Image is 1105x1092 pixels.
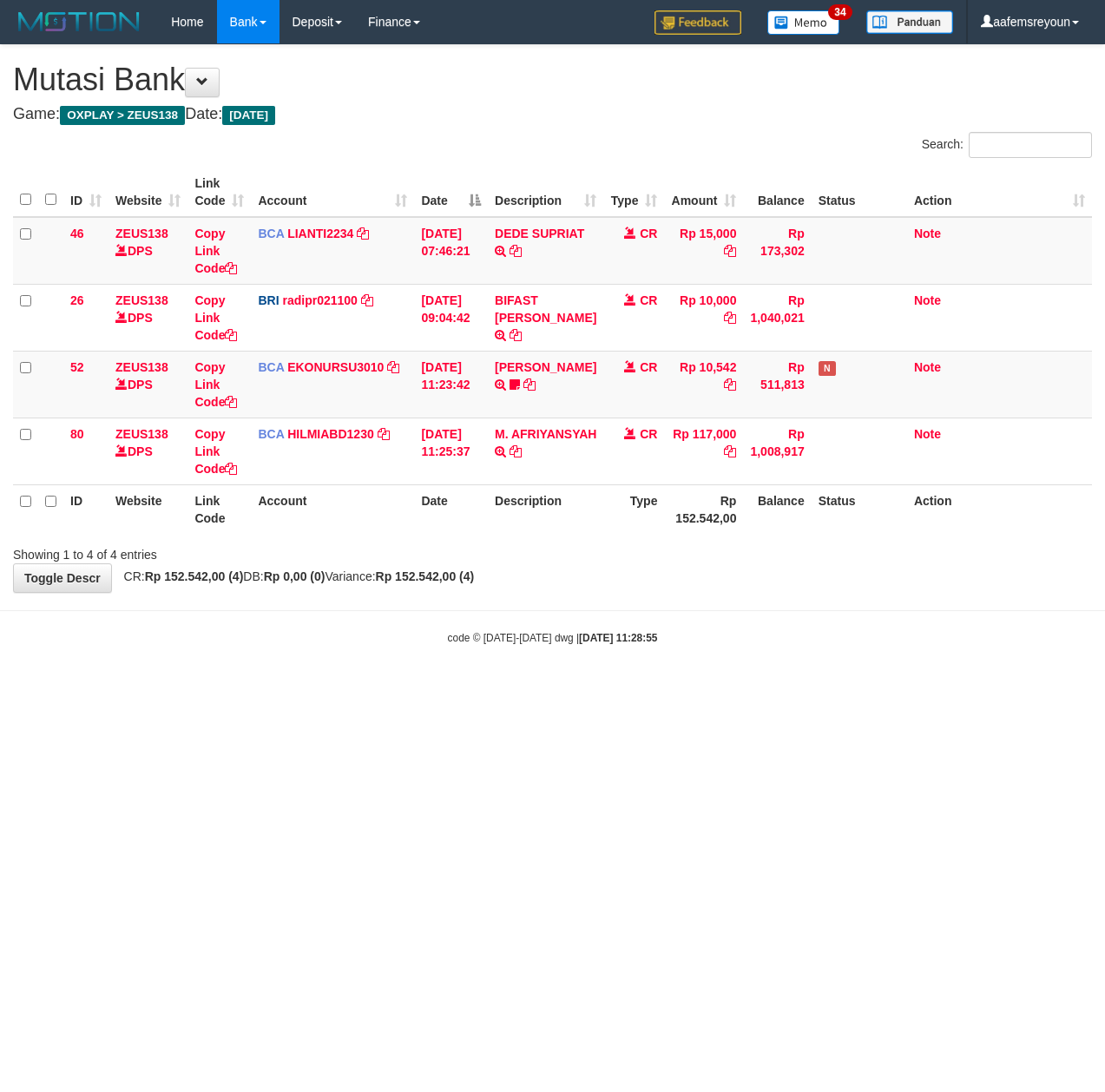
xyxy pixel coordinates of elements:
[812,168,907,217] th: Status
[724,378,736,391] a: Copy Rp 10,542 to clipboard
[115,360,168,374] a: ZEUS138
[194,293,237,342] a: Copy Link Code
[743,418,811,484] td: Rp 1,008,917
[414,284,488,351] td: [DATE] 09:04:42
[510,444,522,458] a: Copy M. AFRIYANSYAH to clipboard
[115,227,168,240] a: ZEUS138
[376,569,475,583] strong: Rp 152.542,00 (4)
[922,132,1092,158] label: Search:
[109,284,187,351] td: DPS
[914,427,941,441] a: Note
[664,484,743,534] th: Rp 152.542,00
[640,360,657,374] span: CR
[109,168,187,217] th: Website: activate to sort column ascending
[654,10,741,35] img: Feedback.jpg
[109,217,187,285] td: DPS
[724,244,736,258] a: Copy Rp 15,000 to clipboard
[914,360,941,374] a: Note
[414,351,488,418] td: [DATE] 11:23:42
[258,427,284,441] span: BCA
[664,284,743,351] td: Rp 10,000
[70,427,84,441] span: 80
[914,293,941,307] a: Note
[664,351,743,418] td: Rp 10,542
[222,106,275,125] span: [DATE]
[495,227,584,240] a: DEDE SUPRIAT
[640,293,657,307] span: CR
[109,418,187,484] td: DPS
[115,569,475,583] span: CR: DB: Variance:
[287,360,384,374] a: EKONURSU3010
[664,418,743,484] td: Rp 117,000
[145,569,244,583] strong: Rp 152.542,00 (4)
[109,484,187,534] th: Website
[357,227,369,240] a: Copy LIANTI2234 to clipboard
[70,293,84,307] span: 26
[258,227,284,240] span: BCA
[488,484,603,534] th: Description
[510,244,522,258] a: Copy DEDE SUPRIAT to clipboard
[907,484,1092,534] th: Action
[414,217,488,285] td: [DATE] 07:46:21
[251,484,414,534] th: Account
[194,427,237,476] a: Copy Link Code
[488,168,603,217] th: Description: activate to sort column ascending
[603,168,664,217] th: Type: activate to sort column ascending
[13,539,447,563] div: Showing 1 to 4 of 4 entries
[743,484,811,534] th: Balance
[743,351,811,418] td: Rp 511,813
[60,106,185,125] span: OXPLAY > ZEUS138
[282,293,357,307] a: radipr021100
[264,569,326,583] strong: Rp 0,00 (0)
[13,62,1092,97] h1: Mutasi Bank
[414,484,488,534] th: Date
[258,293,279,307] span: BRI
[70,360,84,374] span: 52
[510,328,522,342] a: Copy BIFAST ERIKA S PAUN to clipboard
[387,360,399,374] a: Copy EKONURSU3010 to clipboard
[866,10,953,34] img: panduan.png
[287,227,353,240] a: LIANTI2234
[187,168,251,217] th: Link Code: activate to sort column ascending
[828,4,852,20] span: 34
[495,427,596,441] a: M. AFRIYANSYAH
[724,311,736,325] a: Copy Rp 10,000 to clipboard
[414,168,488,217] th: Date: activate to sort column descending
[743,284,811,351] td: Rp 1,040,021
[414,418,488,484] td: [DATE] 11:25:37
[13,563,112,593] a: Toggle Descr
[914,227,941,240] a: Note
[603,484,664,534] th: Type
[743,168,811,217] th: Balance
[63,168,109,217] th: ID: activate to sort column ascending
[724,444,736,458] a: Copy Rp 117,000 to clipboard
[361,293,373,307] a: Copy radipr021100 to clipboard
[664,217,743,285] td: Rp 15,000
[640,227,657,240] span: CR
[640,427,657,441] span: CR
[194,360,237,409] a: Copy Link Code
[523,378,536,391] a: Copy RIVEN ANDY A to clipboard
[13,106,1092,123] h4: Game: Date:
[109,351,187,418] td: DPS
[743,217,811,285] td: Rp 173,302
[495,293,596,325] a: BIFAST [PERSON_NAME]
[495,360,596,374] a: [PERSON_NAME]
[287,427,374,441] a: HILMIABD1230
[969,132,1092,158] input: Search:
[812,484,907,534] th: Status
[115,427,168,441] a: ZEUS138
[907,168,1092,217] th: Action: activate to sort column ascending
[258,360,284,374] span: BCA
[115,293,168,307] a: ZEUS138
[378,427,390,441] a: Copy HILMIABD1230 to clipboard
[13,9,145,35] img: MOTION_logo.png
[251,168,414,217] th: Account: activate to sort column ascending
[664,168,743,217] th: Amount: activate to sort column ascending
[448,632,658,644] small: code © [DATE]-[DATE] dwg |
[63,484,109,534] th: ID
[194,227,237,275] a: Copy Link Code
[579,632,657,644] strong: [DATE] 11:28:55
[819,361,836,376] span: Has Note
[187,484,251,534] th: Link Code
